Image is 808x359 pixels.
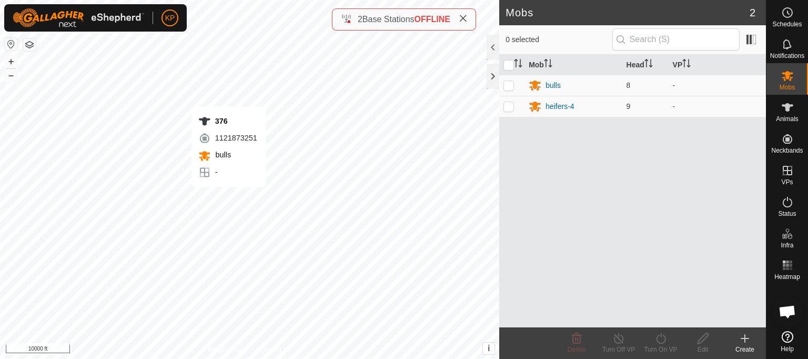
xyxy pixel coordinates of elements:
span: i [488,344,490,353]
h2: Mobs [506,6,750,19]
span: Help [781,346,794,352]
button: i [483,343,494,354]
div: Turn Off VP [598,345,640,354]
button: – [5,69,17,82]
p-sorticon: Activate to sort [514,61,522,69]
td: - [669,75,766,96]
span: 8 [627,81,631,89]
div: 376 [198,115,257,127]
button: Map Layers [23,38,36,51]
div: 1121873251 [198,132,257,144]
a: Contact Us [260,345,291,355]
span: Mobs [780,84,795,91]
span: Base Stations [362,15,415,24]
span: Status [778,211,796,217]
button: Reset Map [5,38,17,51]
p-sorticon: Activate to sort [544,61,552,69]
td: - [669,96,766,117]
span: KP [165,13,175,24]
span: Infra [781,242,793,248]
span: Schedules [772,21,802,27]
input: Search (S) [612,28,740,51]
div: - [198,166,257,179]
div: Create [724,345,766,354]
span: 9 [627,102,631,111]
a: Privacy Policy [208,345,248,355]
div: bulls [546,80,561,91]
span: 0 selected [506,34,612,45]
span: 2 [750,5,755,21]
span: 2 [358,15,362,24]
p-sorticon: Activate to sort [682,61,691,69]
th: Mob [524,55,622,75]
th: Head [622,55,669,75]
div: Turn On VP [640,345,682,354]
button: + [5,55,17,68]
p-sorticon: Activate to sort [644,61,653,69]
span: bulls [213,151,231,159]
span: Delete [568,346,586,353]
th: VP [669,55,766,75]
span: OFFLINE [415,15,450,24]
div: Open chat [772,296,803,327]
span: Notifications [770,53,804,59]
a: Help [766,327,808,356]
div: Edit [682,345,724,354]
span: Neckbands [771,147,803,154]
img: Gallagher Logo [13,8,144,27]
span: VPs [781,179,793,185]
div: heifers-4 [546,101,574,112]
span: Heatmap [774,274,800,280]
span: Animals [776,116,799,122]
